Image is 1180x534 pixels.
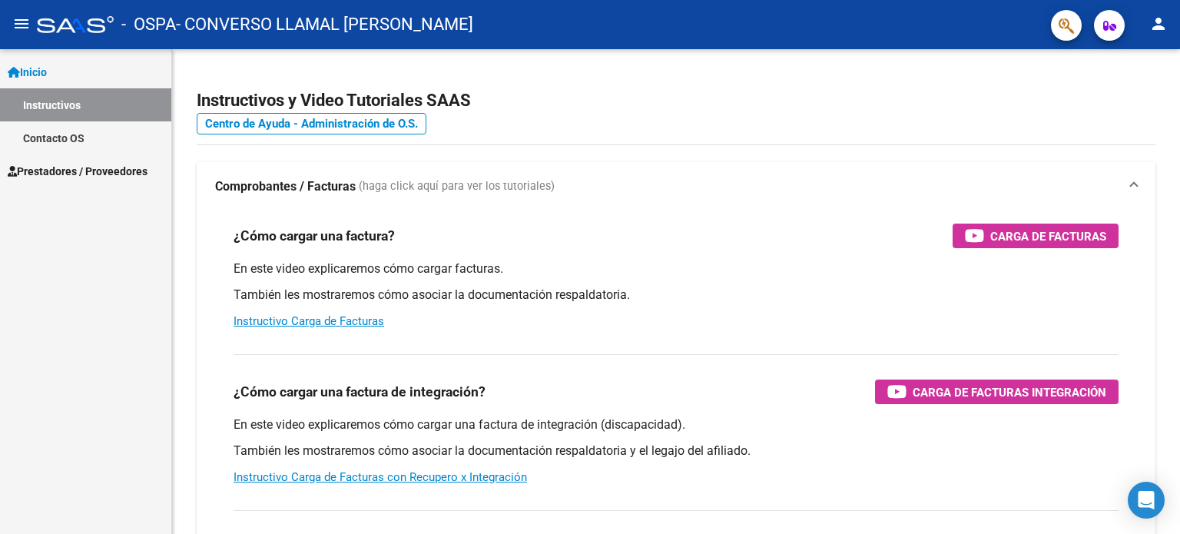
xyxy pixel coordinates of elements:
h2: Instructivos y Video Tutoriales SAAS [197,86,1155,115]
span: - OSPA [121,8,176,41]
mat-expansion-panel-header: Comprobantes / Facturas (haga click aquí para ver los tutoriales) [197,162,1155,211]
p: En este video explicaremos cómo cargar una factura de integración (discapacidad). [234,416,1119,433]
span: (haga click aquí para ver los tutoriales) [359,178,555,195]
button: Carga de Facturas Integración [875,380,1119,404]
p: También les mostraremos cómo asociar la documentación respaldatoria. [234,287,1119,303]
p: En este video explicaremos cómo cargar facturas. [234,260,1119,277]
mat-icon: menu [12,15,31,33]
h3: ¿Cómo cargar una factura? [234,225,395,247]
span: Inicio [8,64,47,81]
a: Instructivo Carga de Facturas [234,314,384,328]
strong: Comprobantes / Facturas [215,178,356,195]
div: Open Intercom Messenger [1128,482,1165,519]
span: Prestadores / Proveedores [8,163,147,180]
a: Centro de Ayuda - Administración de O.S. [197,113,426,134]
h3: ¿Cómo cargar una factura de integración? [234,381,486,403]
p: También les mostraremos cómo asociar la documentación respaldatoria y el legajo del afiliado. [234,443,1119,459]
span: Carga de Facturas [990,227,1106,246]
a: Instructivo Carga de Facturas con Recupero x Integración [234,470,527,484]
span: - CONVERSO LLAMAL [PERSON_NAME] [176,8,473,41]
span: Carga de Facturas Integración [913,383,1106,402]
mat-icon: person [1149,15,1168,33]
button: Carga de Facturas [953,224,1119,248]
